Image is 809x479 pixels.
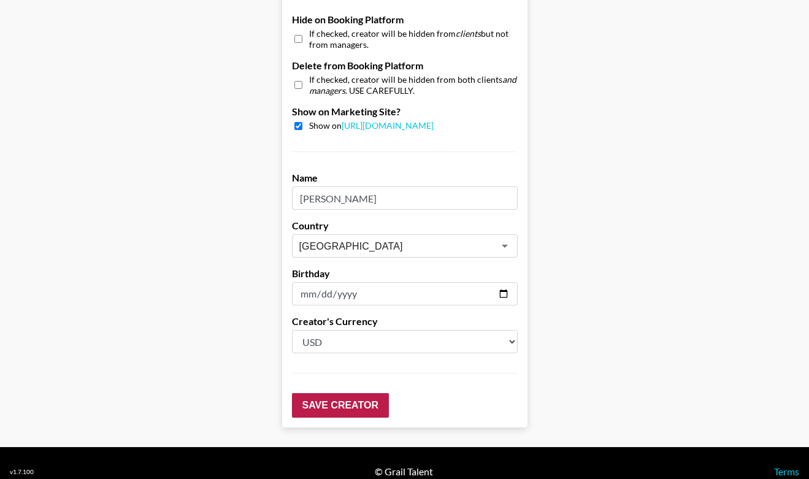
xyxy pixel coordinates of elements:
label: Birthday [292,267,518,280]
input: Save Creator [292,393,389,418]
div: v 1.7.100 [10,468,34,476]
em: and managers [309,74,516,96]
em: clients [456,28,481,39]
label: Delete from Booking Platform [292,59,518,72]
span: If checked, creator will be hidden from but not from managers. [309,28,518,50]
div: © Grail Talent [375,466,433,478]
label: Show on Marketing Site? [292,105,518,118]
label: Name [292,172,518,184]
a: Terms [774,466,799,477]
span: If checked, creator will be hidden from both clients . USE CAREFULLY. [309,74,518,96]
label: Hide on Booking Platform [292,13,518,26]
span: Show on [309,120,434,132]
label: Creator's Currency [292,315,518,328]
button: Open [496,237,513,255]
label: Country [292,220,518,232]
a: [URL][DOMAIN_NAME] [342,120,434,131]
